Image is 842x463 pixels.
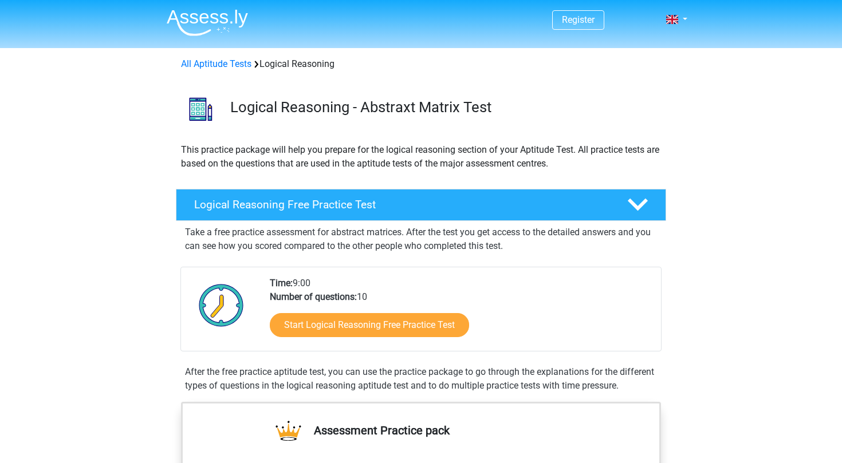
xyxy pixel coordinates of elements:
[192,276,250,334] img: Clock
[180,365,662,393] div: After the free practice aptitude test, you can use the practice package to go through the explana...
[176,57,666,71] div: Logical Reasoning
[194,198,609,211] h4: Logical Reasoning Free Practice Test
[181,58,251,69] a: All Aptitude Tests
[270,313,469,337] a: Start Logical Reasoning Free Practice Test
[230,98,657,116] h3: Logical Reasoning - Abstraxt Matrix Test
[171,189,671,221] a: Logical Reasoning Free Practice Test
[185,225,657,253] p: Take a free practice assessment for abstract matrices. After the test you get access to the detai...
[270,291,357,302] b: Number of questions:
[181,143,661,171] p: This practice package will help you prepare for the logical reasoning section of your Aptitude Te...
[176,85,225,133] img: logical reasoning
[261,276,660,351] div: 9:00 10
[562,14,595,25] a: Register
[270,278,293,288] b: Time:
[167,9,248,36] img: Assessly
